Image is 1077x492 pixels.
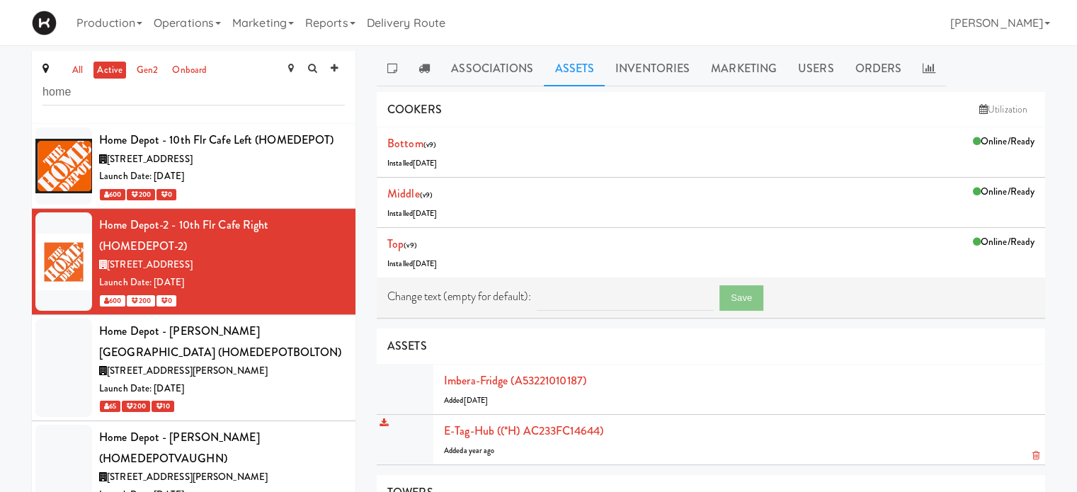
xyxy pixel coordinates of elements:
[845,51,913,86] a: Orders
[69,62,86,79] a: all
[169,62,210,79] a: onboard
[973,234,1035,251] div: Online/Ready
[387,158,438,168] span: Installed
[99,321,345,362] div: Home Depot - [PERSON_NAME][GEOGRAPHIC_DATA] (HOMEDEPOTBOLTON)
[972,99,1035,120] a: Utilization
[99,427,345,469] div: Home Depot - [PERSON_NAME] (HOMEDEPOTVAUGHN)
[99,274,345,292] div: Launch Date: [DATE]
[127,295,154,307] span: 200
[404,240,416,251] span: (v9)
[444,445,495,456] span: Added
[413,258,438,269] span: [DATE]
[387,135,423,151] a: Bottom
[387,286,531,307] label: Change text (empty for default):
[464,395,489,406] span: [DATE]
[387,236,404,252] a: Top
[387,101,442,118] span: COOKERS
[100,401,120,412] span: 65
[99,214,345,256] div: Home Depot-2 - 10th Flr Cafe Right (HOMEDEPOT-2)
[387,338,427,354] span: ASSETS
[32,209,355,315] li: Home Depot-2 - 10th Flr Cafe Right (HOMEDEPOT-2)[STREET_ADDRESS]Launch Date: [DATE] 600 200 0
[444,395,488,406] span: Added
[413,208,438,219] span: [DATE]
[387,185,420,202] a: Middle
[444,372,586,389] a: Imbera-fridge (A53221010187)
[420,190,433,200] span: (v9)
[605,51,700,86] a: Inventories
[544,51,605,86] a: Assets
[32,315,355,421] li: Home Depot - [PERSON_NAME][GEOGRAPHIC_DATA] (HOMEDEPOTBOLTON)[STREET_ADDRESS][PERSON_NAME]Launch ...
[156,189,176,200] span: 0
[100,295,125,307] span: 600
[700,51,787,86] a: Marketing
[107,152,193,166] span: [STREET_ADDRESS]
[42,79,345,105] input: Search site
[387,208,438,219] span: Installed
[107,258,193,271] span: [STREET_ADDRESS]
[107,364,268,377] span: [STREET_ADDRESS][PERSON_NAME]
[444,423,603,439] a: E-tag-hub ((*H) AC233FC14644)
[99,168,345,185] div: Launch Date: [DATE]
[32,124,355,209] li: Home Depot - 10th Flr Cafe Left (HOMEDEPOT)[STREET_ADDRESS]Launch Date: [DATE] 600 200 0
[973,133,1035,151] div: Online/Ready
[973,183,1035,201] div: Online/Ready
[107,470,268,484] span: [STREET_ADDRESS][PERSON_NAME]
[93,62,126,79] a: active
[100,189,125,200] span: 600
[423,139,436,150] span: (v9)
[152,401,174,412] span: 10
[413,158,438,168] span: [DATE]
[787,51,845,86] a: Users
[99,130,345,151] div: Home Depot - 10th Flr Cafe Left (HOMEDEPOT)
[133,62,161,79] a: gen2
[127,189,154,200] span: 200
[464,445,495,456] span: a year ago
[440,51,544,86] a: Associations
[99,380,345,398] div: Launch Date: [DATE]
[156,295,176,307] span: 0
[387,258,438,269] span: Installed
[719,285,763,311] button: Save
[122,401,149,412] span: 200
[32,11,57,35] img: Micromart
